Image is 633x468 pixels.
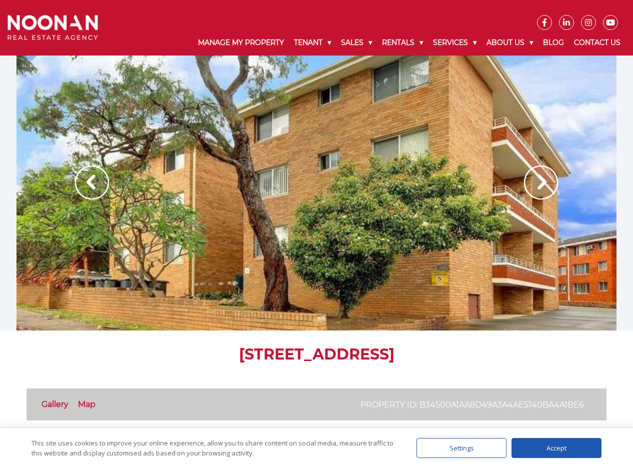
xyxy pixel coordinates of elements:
[41,399,68,409] a: Gallery
[31,438,396,458] div: This site uses cookies to improve your online experience, allow you to share content on social me...
[336,30,377,55] a: Sales
[75,165,109,199] img: Arrow slider
[7,15,98,40] img: Noonan Real Estate Agency
[569,30,625,55] a: Contact Us
[377,30,428,55] a: Rentals
[416,438,506,458] div: Settings
[511,438,601,458] div: Accept
[428,30,481,55] a: Services
[360,398,584,411] p: Property ID: b34500a1aa8d49a3a4ae5140ba4a1be6
[26,345,606,363] h1: [STREET_ADDRESS]
[538,30,569,55] a: Blog
[78,399,95,409] a: Map
[193,30,289,55] a: Manage My Property
[289,30,336,55] a: Tenant
[524,165,558,199] img: Arrow slider
[481,30,538,55] a: About Us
